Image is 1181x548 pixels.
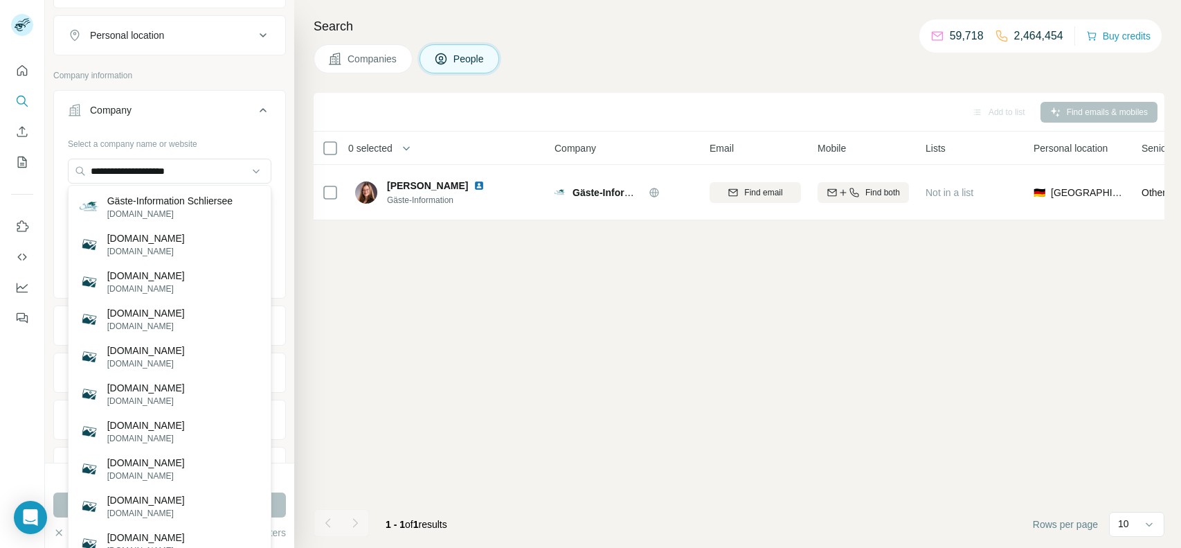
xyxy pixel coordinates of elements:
span: Other [1142,187,1166,198]
button: Buy credits [1086,26,1151,46]
span: Personal location [1034,141,1108,155]
div: Open Intercom Messenger [14,501,47,534]
span: Find both [865,186,900,199]
span: Rows per page [1033,518,1098,531]
img: LinkedIn logo [474,180,485,191]
img: seeblick-schliersee.de [80,272,99,292]
span: [PERSON_NAME] [387,179,468,193]
span: Find email [744,186,782,199]
p: [DOMAIN_NAME] [107,320,185,333]
p: [DOMAIN_NAME] [107,456,185,470]
div: Select a company name or website [68,132,271,150]
span: Seniority [1142,141,1179,155]
button: Search [11,89,33,114]
p: [DOMAIN_NAME] [107,208,233,220]
button: My lists [11,150,33,175]
p: [DOMAIN_NAME] [107,381,185,395]
p: [DOMAIN_NAME] [107,357,185,370]
p: [DOMAIN_NAME] [107,245,185,258]
button: Annual revenue ($) [54,403,285,436]
span: Company [555,141,596,155]
p: [DOMAIN_NAME] [107,269,185,283]
img: vitalwelt-schliersee.de [80,235,99,254]
span: Email [710,141,734,155]
img: hotels-in-schliersee.de [80,310,99,329]
span: 1 - 1 [386,519,405,530]
p: 59,718 [950,28,984,44]
span: Gäste-Information [387,194,501,206]
p: [DOMAIN_NAME] [107,344,185,357]
p: [DOMAIN_NAME] [107,493,185,507]
button: Clear [53,526,93,540]
img: gaestehaus-sonnblick-schliersee.de [80,497,99,516]
button: Employees (size) [54,450,285,484]
button: Company [54,94,285,132]
img: bahnhofschliersee.de [80,422,99,441]
button: Quick start [11,58,33,83]
span: Gäste-Information Schliersee [573,187,707,198]
img: Logo of Gäste-Information Schliersee [555,187,566,198]
h4: Search [314,17,1164,36]
p: [DOMAIN_NAME] [107,470,185,482]
span: People [453,52,485,66]
p: [DOMAIN_NAME] [107,531,185,545]
img: Gäste-Information Schliersee [80,197,99,217]
p: [DOMAIN_NAME] [107,306,185,320]
p: [DOMAIN_NAME] [107,231,185,245]
span: Not in a list [926,187,973,198]
span: 🇩🇪 [1034,186,1045,200]
span: 1 [413,519,419,530]
button: HQ location [54,356,285,389]
p: [DOMAIN_NAME] [107,418,185,432]
span: results [386,519,447,530]
button: Personal location [54,19,285,52]
img: hotel-schliersee.de [80,347,99,366]
p: [DOMAIN_NAME] [107,395,185,407]
span: Mobile [818,141,846,155]
button: Enrich CSV [11,119,33,144]
button: Find email [710,182,801,203]
span: Lists [926,141,946,155]
span: 0 selected [348,141,393,155]
p: Company information [53,69,286,82]
p: Gäste-Information Schliersee [107,194,233,208]
button: Industry [54,309,285,342]
p: 2,464,454 [1014,28,1063,44]
span: of [405,519,413,530]
button: Find both [818,182,909,203]
button: Use Surfe API [11,245,33,269]
span: Companies [348,52,398,66]
img: ferienwohnungen-schliersee.de [80,385,99,404]
p: [DOMAIN_NAME] [107,283,185,295]
div: Company [90,103,132,117]
button: Dashboard [11,275,33,300]
img: mieterverein-schliersee.de [80,459,99,479]
span: [GEOGRAPHIC_DATA] [1051,186,1125,200]
button: Use Surfe on LinkedIn [11,214,33,239]
p: [DOMAIN_NAME] [107,507,185,520]
button: Feedback [11,306,33,330]
div: Personal location [90,28,164,42]
p: [DOMAIN_NAME] [107,432,185,445]
img: Avatar [355,182,377,204]
p: 10 [1118,517,1129,531]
